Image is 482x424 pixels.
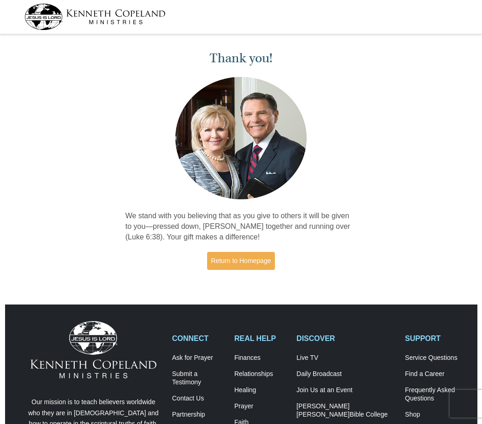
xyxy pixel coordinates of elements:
[30,321,156,378] img: Kenneth Copeland Ministries
[207,252,275,270] a: Return to Homepage
[234,370,287,378] a: Relationships
[405,370,458,378] a: Find a Career
[24,4,166,30] img: kcm-header-logo.svg
[234,402,287,411] a: Prayer
[234,334,287,343] h2: REAL HELP
[297,354,395,362] a: Live TV
[297,402,395,419] a: [PERSON_NAME] [PERSON_NAME]Bible College
[172,334,225,343] h2: CONNECT
[234,386,287,394] a: Healing
[172,370,225,387] a: Submit a Testimony
[297,386,395,394] a: Join Us at an Event
[234,354,287,362] a: Finances
[172,394,225,403] a: Contact Us
[172,411,225,419] a: Partnership
[173,75,309,202] img: Kenneth and Gloria
[405,386,458,403] a: Frequently AskedQuestions
[405,334,458,343] h2: SUPPORT
[405,354,458,362] a: Service Questions
[297,370,395,378] a: Daily Broadcast
[405,411,458,419] a: Shop
[125,51,357,66] h1: Thank you!
[172,354,225,362] a: Ask for Prayer
[350,411,388,418] span: Bible College
[125,211,357,243] p: We stand with you believing that as you give to others it will be given to you—pressed down, [PER...
[297,334,395,343] h2: DISCOVER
